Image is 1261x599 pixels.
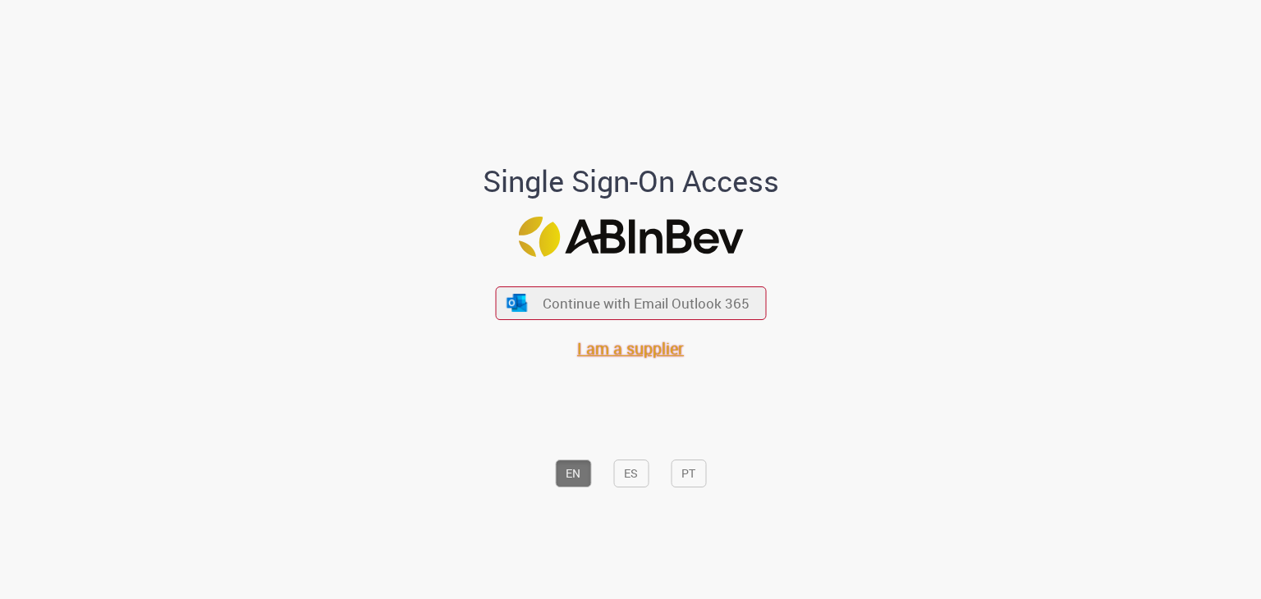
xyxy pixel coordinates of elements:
img: ícone Azure/Microsoft 360 [506,295,529,312]
span: Continue with Email Outlook 365 [543,294,750,313]
img: Logo ABInBev [518,217,743,257]
h1: Single Sign-On Access [403,165,859,198]
a: I am a supplier [577,337,684,359]
button: PT [671,460,706,487]
button: ícone Azure/Microsoft 360 Continue with Email Outlook 365 [495,286,766,320]
button: ES [613,460,649,487]
button: EN [555,460,591,487]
